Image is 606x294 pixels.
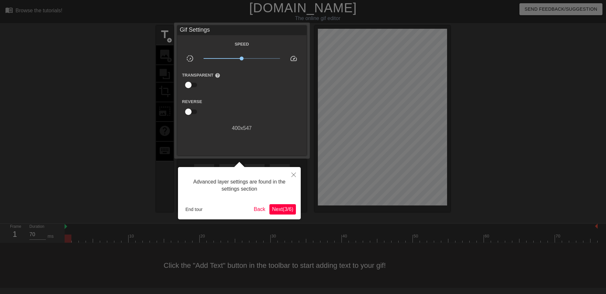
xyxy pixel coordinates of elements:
[251,204,268,215] button: Back
[183,172,296,199] div: Advanced layer settings are found in the settings section
[272,206,293,212] span: Next ( 3 / 6 )
[183,205,205,214] button: End tour
[287,167,301,182] button: Close
[269,204,296,215] button: Next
